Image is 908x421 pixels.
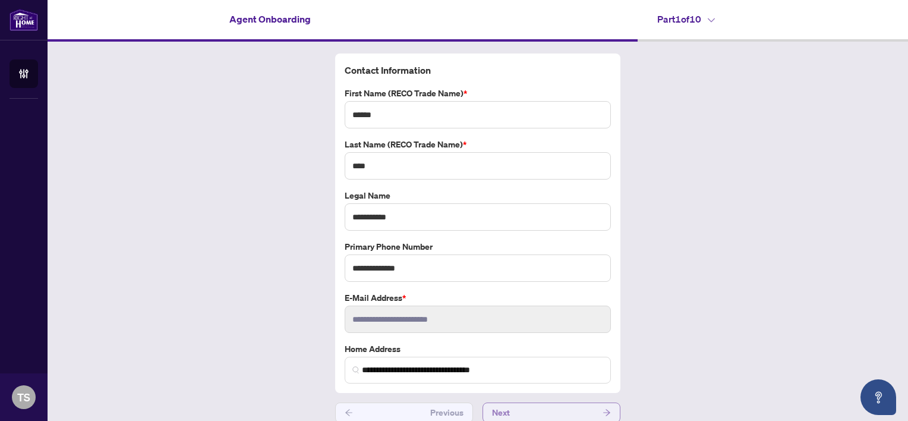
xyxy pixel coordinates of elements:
button: Open asap [860,379,896,415]
label: Primary Phone Number [345,240,611,253]
h4: Contact Information [345,63,611,77]
h4: Part 1 of 10 [657,12,715,26]
label: First Name (RECO Trade Name) [345,87,611,100]
img: logo [10,9,38,31]
span: TS [17,389,30,406]
img: search_icon [352,366,360,373]
label: E-mail Address [345,291,611,304]
label: Legal Name [345,189,611,202]
h4: Agent Onboarding [229,12,311,26]
label: Last Name (RECO Trade Name) [345,138,611,151]
span: arrow-right [603,409,611,417]
label: Home Address [345,343,611,356]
